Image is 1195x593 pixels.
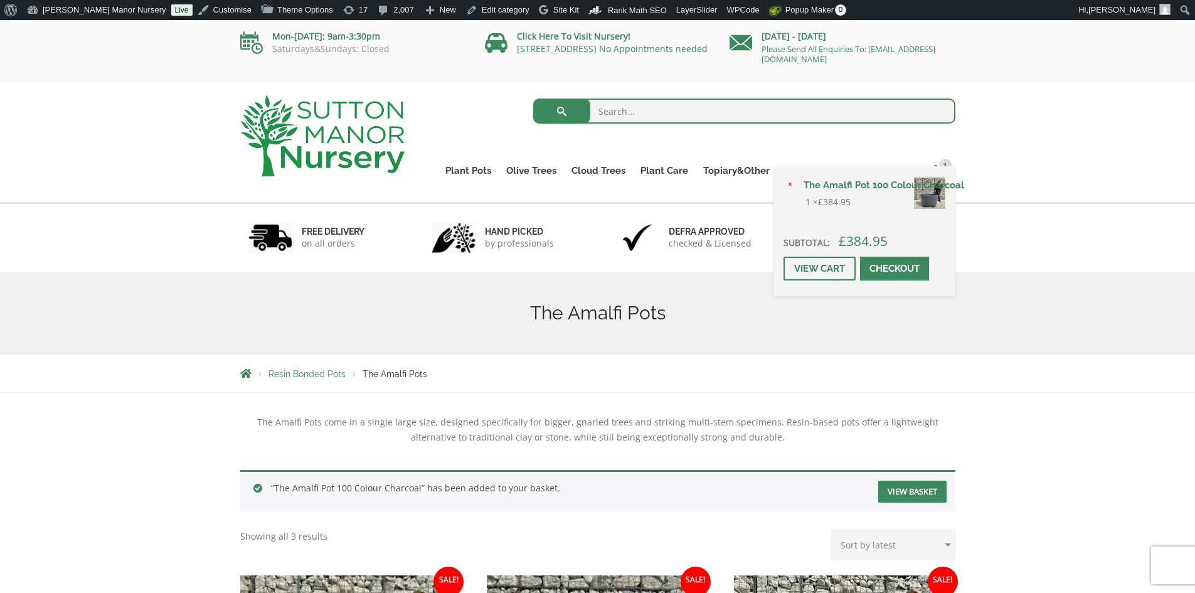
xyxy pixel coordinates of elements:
img: logo [240,95,405,176]
a: Live [171,4,193,16]
p: [DATE] - [DATE] [730,29,955,44]
span: The Amalfi Pots [363,369,427,379]
img: 1.jpg [248,222,292,254]
a: Delivery [820,162,873,179]
a: [STREET_ADDRESS] No Appointments needed [517,43,708,55]
h6: hand picked [485,226,554,237]
img: 3.jpg [615,222,659,254]
input: Search... [533,99,955,124]
span: 1 [939,159,952,171]
h6: FREE DELIVERY [302,226,364,237]
span: £ [818,196,823,208]
a: Contact [873,162,923,179]
p: Mon-[DATE]: 9am-3:30pm [240,29,466,44]
img: 2.jpg [432,222,475,254]
bdi: 384.95 [818,196,851,208]
a: Remove The Amalfi Pot 100 Colour Charcoal from basket [783,179,797,193]
a: Resin Bonded Pots [268,369,346,379]
a: View basket [878,481,947,503]
a: Plant Pots [438,162,499,179]
p: The Amalfi Pots come in a single large size, designed specifically for bigger, gnarled trees and ... [240,415,955,445]
a: Please Send All Enquiries To: [EMAIL_ADDRESS][DOMAIN_NAME] [762,43,935,65]
h1: The Amalfi Pots [240,302,955,324]
a: Click Here To Visit Nursery! [517,30,630,42]
p: Showing all 3 results [240,529,327,544]
select: Shop order [831,529,955,560]
a: View cart [783,257,856,280]
a: 1 [923,162,955,179]
a: Topiary&Other [696,162,777,179]
span: 0 [835,4,846,16]
p: on all orders [302,237,364,250]
span: 1 × [805,195,851,210]
a: Cloud Trees [564,162,633,179]
bdi: 384.95 [839,232,888,250]
strong: Subtotal: [783,237,830,248]
p: by professionals [485,237,554,250]
span: Rank Math SEO [608,6,667,15]
a: Checkout [860,257,929,280]
p: checked & Licensed [669,237,752,250]
span: [PERSON_NAME] [1088,5,1155,14]
img: The Amalfi Pot 100 Colour Charcoal [914,178,945,209]
h6: Defra approved [669,226,752,237]
nav: Breadcrumbs [240,368,955,378]
a: About [777,162,820,179]
span: Site Kit [553,5,579,14]
span: £ [839,232,846,250]
p: Saturdays&Sundays: Closed [240,44,466,54]
a: Olive Trees [499,162,564,179]
div: “The Amalfi Pot 100 Colour Charcoal” has been added to your basket. [240,470,955,511]
a: Plant Care [633,162,696,179]
a: The Amalfi Pot 100 Colour Charcoal [796,176,945,195]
